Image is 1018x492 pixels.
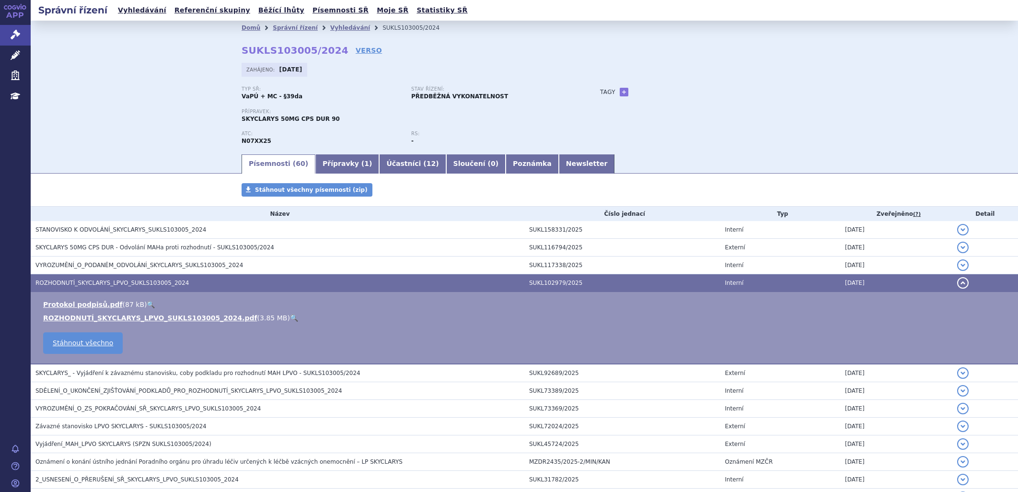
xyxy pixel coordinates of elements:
[35,405,261,412] span: VYROZUMĚNÍ_O_ZS_POKRAČOVÁNÍ_SŘ_SKYCLARYS_LPVO_SUKLS103005_2024
[725,423,745,430] span: Externí
[840,364,952,382] td: [DATE]
[246,66,277,73] span: Zahájeno:
[957,456,969,468] button: detail
[725,441,745,447] span: Externí
[840,400,952,418] td: [DATE]
[242,154,315,174] a: Písemnosti (60)
[43,301,123,308] a: Protokol podpisů.pdf
[242,138,271,144] strong: OMAVELOXOLON
[379,154,446,174] a: Účastníci (12)
[491,160,496,167] span: 0
[255,4,307,17] a: Běžící lhůty
[600,86,615,98] h3: Tagy
[524,257,720,274] td: SUKL117338/2025
[957,474,969,485] button: detail
[524,418,720,435] td: SUKL72024/2025
[524,471,720,489] td: SUKL31782/2025
[559,154,615,174] a: Newsletter
[524,400,720,418] td: SUKL73369/2025
[620,88,628,96] a: +
[840,221,952,239] td: [DATE]
[411,86,571,92] p: Stav řízení:
[524,435,720,453] td: SUKL45724/2025
[840,207,952,221] th: Zveřejněno
[35,476,239,483] span: 2_USNESENÍ_O_PŘERUŠENÍ_SŘ_SKYCLARYS_LPVO_SUKLS103005_2024
[35,370,360,376] span: SKYCLARYS_ - Vyjádření k závaznému stanovisku, coby podkladu pro rozhodnutí MAH LPVO - SUKLS10300...
[125,301,144,308] span: 87 kB
[242,131,402,137] p: ATC:
[725,370,745,376] span: Externí
[524,207,720,221] th: Číslo jednací
[172,4,253,17] a: Referenční skupiny
[957,367,969,379] button: detail
[43,313,1008,323] li: ( )
[957,385,969,397] button: detail
[273,24,318,31] a: Správní řízení
[310,4,371,17] a: Písemnosti SŘ
[31,207,524,221] th: Název
[35,441,211,447] span: Vyjádření_MAH_LPVO SKYCLARYS (SPZN SUKLS103005/2024)
[35,226,206,233] span: STANOVISKO K ODVOLÁNÍ_SKYCLARYS_SUKLS103005_2024
[315,154,379,174] a: Přípravky (1)
[524,239,720,257] td: SUKL116794/2025
[524,221,720,239] td: SUKL158331/2025
[957,403,969,414] button: detail
[725,226,743,233] span: Interní
[35,387,342,394] span: SDĚLENÍ_O_UKONČENÍ_ZJIŠŤOVÁNÍ_PODKLADŮ_PRO_ROZHODNUTÍ_SKYCLARYS_LPVO_SUKLS103005_2024
[840,257,952,274] td: [DATE]
[242,109,581,115] p: Přípravek:
[35,458,403,465] span: Oznámení o konání ústního jednání Poradního orgánu pro úhradu léčiv určených k léčbě vzácných one...
[290,314,298,322] a: 🔍
[840,418,952,435] td: [DATE]
[242,116,340,122] span: SKYCLARYS 50MG CPS DUR 90
[446,154,506,174] a: Sloučení (0)
[957,421,969,432] button: detail
[35,244,274,251] span: SKYCLARYS 50MG CPS DUR - Odvolání MAHa proti rozhodnutí - SUKLS103005/2024
[725,244,745,251] span: Externí
[242,45,348,56] strong: SUKLS103005/2024
[957,242,969,253] button: detail
[952,207,1018,221] th: Detail
[411,93,508,100] strong: PŘEDBĚŽNÁ VYKONATELNOST
[725,405,743,412] span: Interní
[957,224,969,235] button: detail
[414,4,470,17] a: Statistiky SŘ
[43,332,123,354] a: Stáhnout všechno
[43,314,257,322] a: ROZHODNUTÍ_SKYCLARYS_LPVO_SUKLS103005_2024.pdf
[242,86,402,92] p: Typ SŘ:
[840,453,952,471] td: [DATE]
[840,239,952,257] td: [DATE]
[330,24,370,31] a: Vyhledávání
[115,4,169,17] a: Vyhledávání
[242,93,302,100] strong: VaPÚ + MC - §39da
[364,160,369,167] span: 1
[242,24,260,31] a: Domů
[296,160,305,167] span: 60
[506,154,559,174] a: Poznámka
[411,131,571,137] p: RS:
[411,138,414,144] strong: -
[840,274,952,292] td: [DATE]
[840,382,952,400] td: [DATE]
[427,160,436,167] span: 12
[382,21,452,35] li: SUKLS103005/2024
[720,207,840,221] th: Typ
[725,458,773,465] span: Oznámení MZČR
[524,274,720,292] td: SUKL102979/2025
[35,280,189,286] span: ROZHODNUTÍ_SKYCLARYS_LPVO_SUKLS103005_2024
[31,3,115,17] h2: Správní řízení
[725,476,743,483] span: Interní
[913,211,921,218] abbr: (?)
[35,262,243,269] span: VYROZUMĚNÍ_O_PODANÉM_ODVOLÁNÍ_SKYCLARYS_SUKLS103005_2024
[725,280,743,286] span: Interní
[840,435,952,453] td: [DATE]
[43,300,1008,309] li: ( )
[524,364,720,382] td: SUKL92689/2025
[242,183,372,197] a: Stáhnout všechny písemnosti (zip)
[524,453,720,471] td: MZDR2435/2025-2/MIN/KAN
[279,66,302,73] strong: [DATE]
[524,382,720,400] td: SUKL73389/2025
[35,423,207,430] span: Závazné stanovisko LPVO SKYCLARYS - SUKLS103005/2024
[260,314,287,322] span: 3.85 MB
[374,4,411,17] a: Moje SŘ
